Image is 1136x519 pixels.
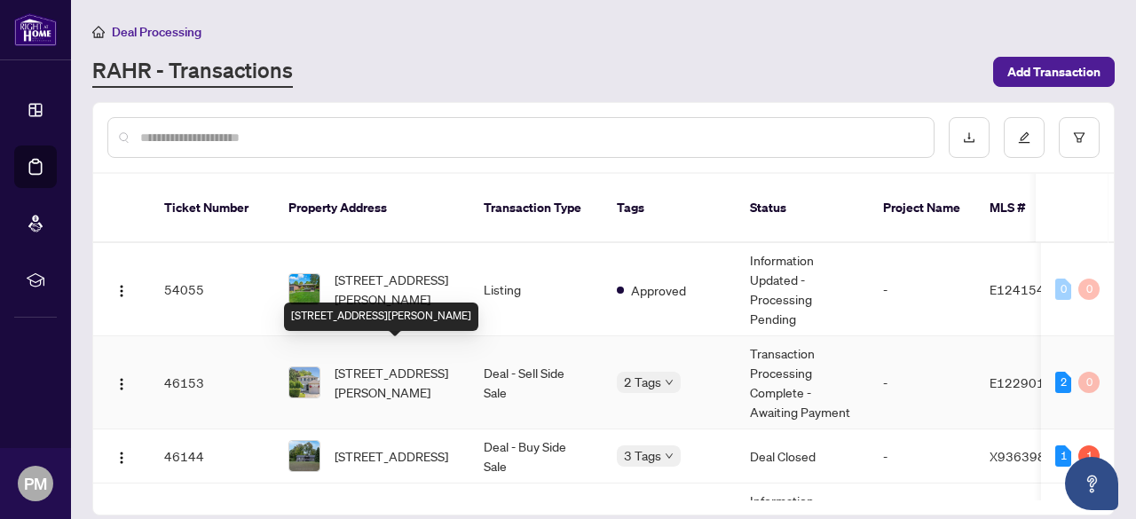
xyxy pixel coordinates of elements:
[975,174,1082,243] th: MLS #
[990,374,1061,390] span: E12290154
[150,243,274,336] td: 54055
[14,13,57,46] img: logo
[274,174,469,243] th: Property Address
[284,303,478,331] div: [STREET_ADDRESS][PERSON_NAME]
[1018,131,1030,144] span: edit
[150,429,274,484] td: 46144
[24,471,47,496] span: PM
[603,174,736,243] th: Tags
[150,174,274,243] th: Ticket Number
[1055,445,1071,467] div: 1
[289,274,319,304] img: thumbnail-img
[107,442,136,470] button: Logo
[92,26,105,38] span: home
[107,368,136,397] button: Logo
[624,372,661,392] span: 2 Tags
[990,448,1053,464] span: X9363984
[112,24,201,40] span: Deal Processing
[993,57,1115,87] button: Add Transaction
[469,243,603,336] td: Listing
[1078,279,1100,300] div: 0
[92,56,293,88] a: RAHR - Transactions
[736,243,869,336] td: Information Updated - Processing Pending
[289,367,319,397] img: thumbnail-img
[1078,445,1100,467] div: 1
[469,174,603,243] th: Transaction Type
[869,336,975,429] td: -
[1065,457,1118,510] button: Open asap
[107,275,136,303] button: Logo
[624,445,661,466] span: 3 Tags
[1073,131,1085,144] span: filter
[1059,117,1100,158] button: filter
[289,441,319,471] img: thumbnail-img
[335,446,448,466] span: [STREET_ADDRESS]
[1055,372,1071,393] div: 2
[869,429,975,484] td: -
[736,429,869,484] td: Deal Closed
[736,174,869,243] th: Status
[335,270,455,309] span: [STREET_ADDRESS][PERSON_NAME]
[665,452,674,460] span: down
[736,336,869,429] td: Transaction Processing Complete - Awaiting Payment
[631,280,686,300] span: Approved
[114,377,129,391] img: Logo
[150,336,274,429] td: 46153
[469,336,603,429] td: Deal - Sell Side Sale
[949,117,990,158] button: download
[990,281,1061,297] span: E12415462
[1078,372,1100,393] div: 0
[665,378,674,387] span: down
[469,429,603,484] td: Deal - Buy Side Sale
[1004,117,1045,158] button: edit
[114,451,129,465] img: Logo
[869,243,975,336] td: -
[114,284,129,298] img: Logo
[1007,58,1100,86] span: Add Transaction
[335,363,455,402] span: [STREET_ADDRESS][PERSON_NAME]
[869,174,975,243] th: Project Name
[963,131,975,144] span: download
[1055,279,1071,300] div: 0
